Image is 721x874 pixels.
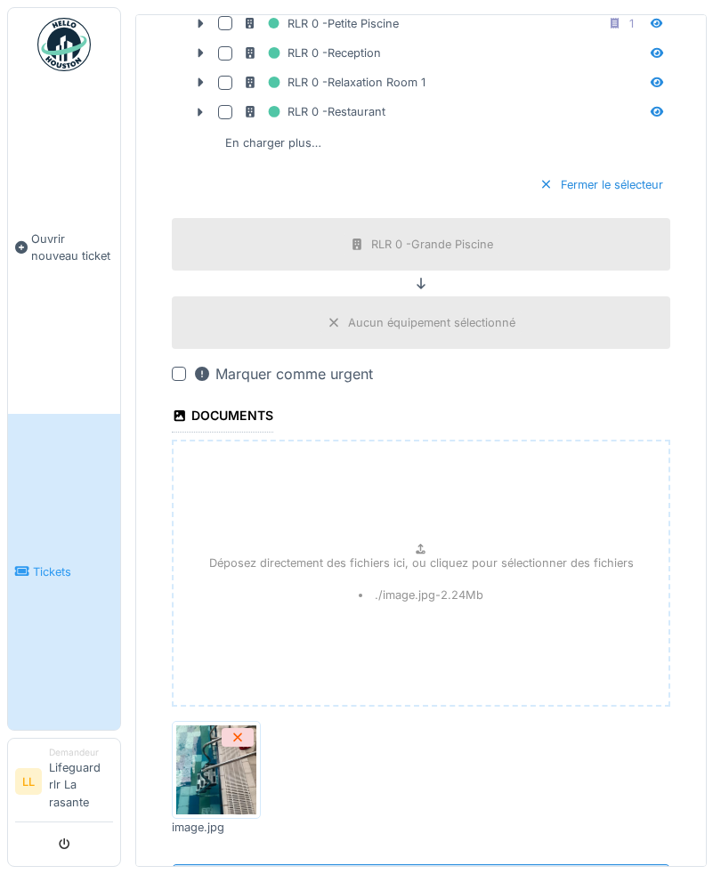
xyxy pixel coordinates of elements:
div: 1 [629,15,634,32]
div: RLR 0 -Restaurant [243,101,385,123]
span: Tickets [33,563,113,580]
div: Fermer le sélecteur [532,173,670,197]
div: Documents [172,402,273,433]
a: Ouvrir nouveau ticket [8,81,120,414]
li: Lifeguard rlr La rasante [49,746,113,818]
div: En charger plus… [218,131,328,155]
img: fows0qe3vnwegphz0mqcv24b9j2d [176,725,256,814]
p: Déposez directement des fichiers ici, ou cliquez pour sélectionner des fichiers [209,554,634,571]
div: Aucun équipement sélectionné [348,314,515,331]
div: RLR 0 -Grande Piscine [371,236,493,253]
li: LL [15,768,42,795]
span: Ouvrir nouveau ticket [31,231,113,264]
a: LL DemandeurLifeguard rlr La rasante [15,746,113,822]
div: Demandeur [49,746,113,759]
div: RLR 0 -Reception [243,42,381,64]
img: Badge_color-CXgf-gQk.svg [37,18,91,71]
a: Tickets [8,414,120,730]
li: ./image.jpg - 2.24 Mb [359,587,483,603]
div: Marquer comme urgent [193,363,373,384]
div: RLR 0 -Petite Piscine [243,12,399,35]
div: image.jpg [172,819,261,836]
div: RLR 0 -Relaxation Room 1 [243,71,425,93]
